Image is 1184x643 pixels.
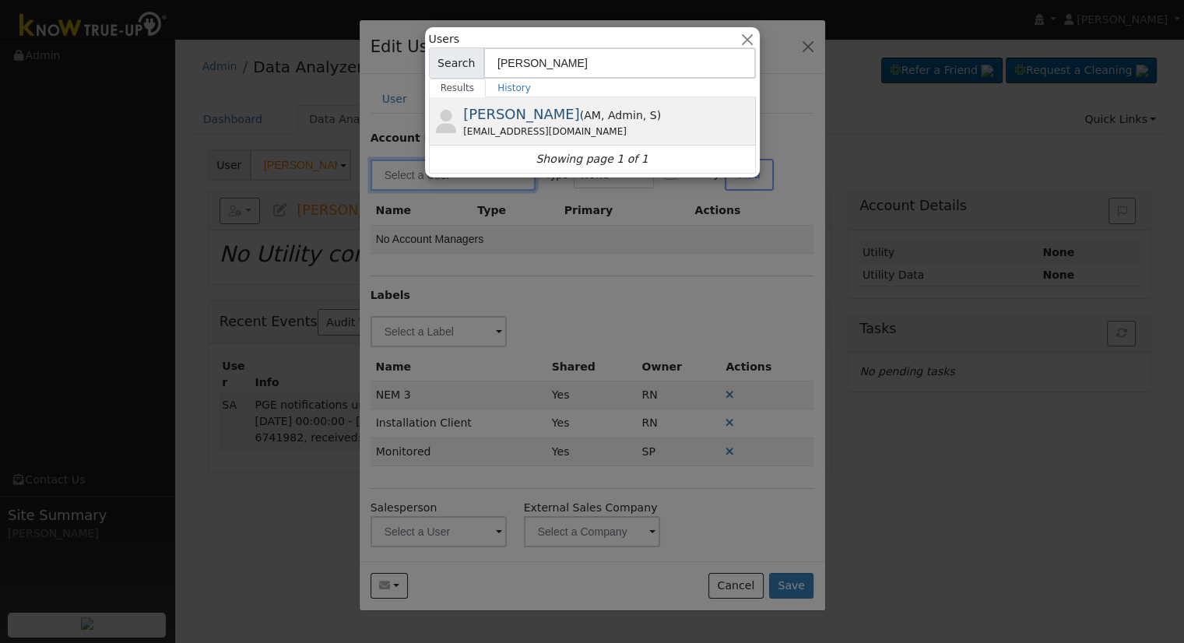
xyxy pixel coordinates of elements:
[463,125,752,139] div: [EMAIL_ADDRESS][DOMAIN_NAME]
[580,109,662,121] span: ( )
[429,47,484,79] span: Search
[584,109,601,121] span: Account Manager
[429,79,487,97] a: Results
[463,106,580,122] span: [PERSON_NAME]
[643,109,657,121] span: Salesperson
[486,79,543,97] a: History
[536,151,648,167] i: Showing page 1 of 1
[601,109,643,121] span: Admin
